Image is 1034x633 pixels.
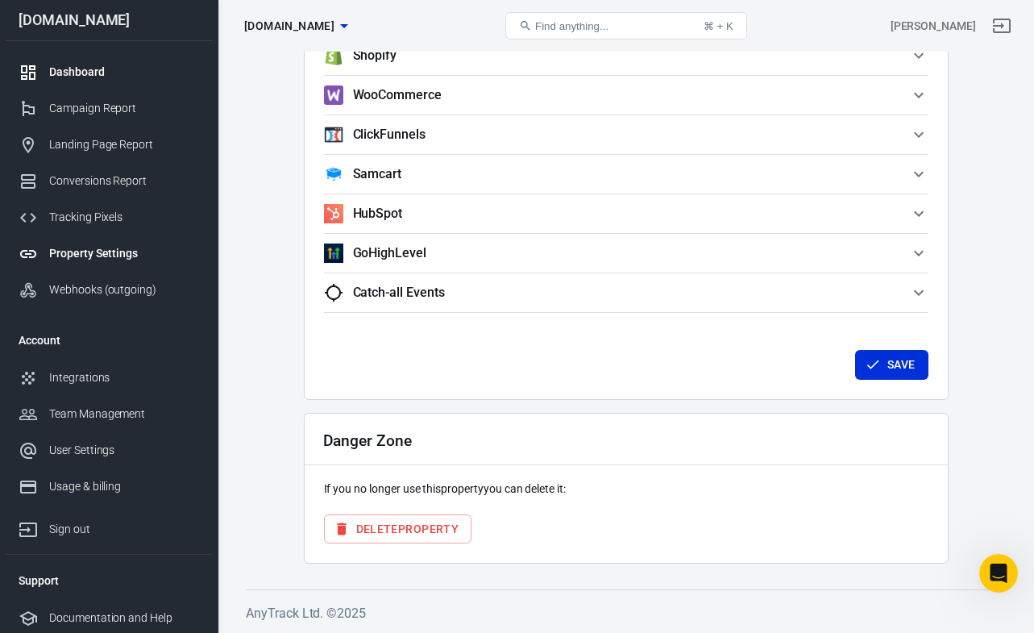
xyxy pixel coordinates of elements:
a: Team Management [6,396,212,432]
button: SamcartSamcart [324,155,928,194]
div: Integrations [49,369,199,386]
button: Messages [161,460,322,525]
a: User Settings [6,432,212,469]
button: DeleteProperty [324,514,472,544]
a: Webhooks (outgoing) [6,272,212,308]
a: Conversions Report [6,163,212,199]
a: Sign out [982,6,1021,45]
div: Conversions Report [49,173,199,189]
img: logo [32,31,147,56]
img: Shopify [324,46,343,65]
img: HubSpot [324,204,343,223]
a: Tracking Pixels [6,199,212,235]
div: Profile image for LaurentGood morning [PERSON_NAME]! Yes, absolutely--please do![PERSON_NAME]•3h ago [17,241,305,301]
a: Landing Page Report [6,127,212,163]
a: Knowledge Base [23,317,299,347]
div: Landing Page Report [49,136,199,153]
div: Recent message [33,231,289,248]
button: HubSpotHubSpot [324,194,928,233]
div: [PERSON_NAME] [72,271,165,288]
div: Property Settings [49,245,199,262]
button: [DOMAIN_NAME] [238,11,354,41]
a: Integrations [6,360,212,396]
img: Profile image for Laurent [33,255,65,287]
img: ClickFunnels [324,125,343,144]
div: Webhooks (outgoing) [49,281,199,298]
span: samcart.com [244,16,334,36]
div: Dashboard [49,64,199,81]
h2: Danger Zone [323,432,412,449]
img: Profile image for Jose [189,26,221,58]
div: Recent messageProfile image for LaurentGood morning [PERSON_NAME]! Yes, absolutely--please do![PE... [16,217,306,302]
button: WooCommerceWooCommerce [324,76,928,115]
div: • 3h ago [168,271,214,288]
h5: Shopify [353,48,397,64]
button: ClickFunnelsClickFunnels [324,115,928,154]
a: Campaign Report [6,90,212,127]
img: Profile image for Laurent [219,26,251,58]
h6: AnyTrack Ltd. © 2025 [246,603,1006,623]
div: [DOMAIN_NAME] [6,13,212,27]
li: Account [6,321,212,360]
div: Account id: txVnG5a9 [891,18,976,35]
div: Usage & billing [49,478,199,495]
span: Messages [214,501,270,512]
img: GoHighLevel [324,244,343,263]
a: Sign out [6,505,212,548]
p: If you no longer use this property you can delete it: [324,481,928,498]
button: Catch-all Events [324,273,928,312]
h5: Samcart [353,166,402,182]
span: Good morning [PERSON_NAME]! Yes, absolutely--please do! [72,256,408,269]
img: WooCommerce [324,85,343,105]
h5: ClickFunnels [353,127,426,143]
a: Usage & billing [6,469,212,505]
div: User Settings [49,442,199,459]
div: Sign out [49,521,199,538]
p: Hi Chealsea 👋 [32,115,290,142]
div: ⌘ + K [704,20,733,32]
img: Samcart [324,164,343,184]
div: Knowledge Base [33,323,270,340]
div: Campaign Report [49,100,199,117]
div: Team Management [49,406,199,423]
div: Documentation and Help [49,610,199,627]
span: Find anything... [535,20,608,32]
h5: Catch-all Events [353,285,445,301]
h5: GoHighLevel [353,245,426,261]
button: ShopifyShopify [324,36,928,75]
button: Find anything...⌘ + K [505,12,747,40]
button: GoHighLevelGoHighLevel [324,234,928,273]
button: Save [855,350,928,380]
a: Dashboard [6,54,212,90]
div: Tracking Pixels [49,209,199,226]
h5: WooCommerce [353,87,442,103]
li: Support [6,561,212,600]
span: Home [62,501,98,512]
p: What do you want to track [DATE]? [32,142,290,197]
a: Property Settings [6,235,212,272]
iframe: Intercom live chat [979,554,1018,593]
div: Close [277,26,306,55]
h5: HubSpot [353,206,403,222]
